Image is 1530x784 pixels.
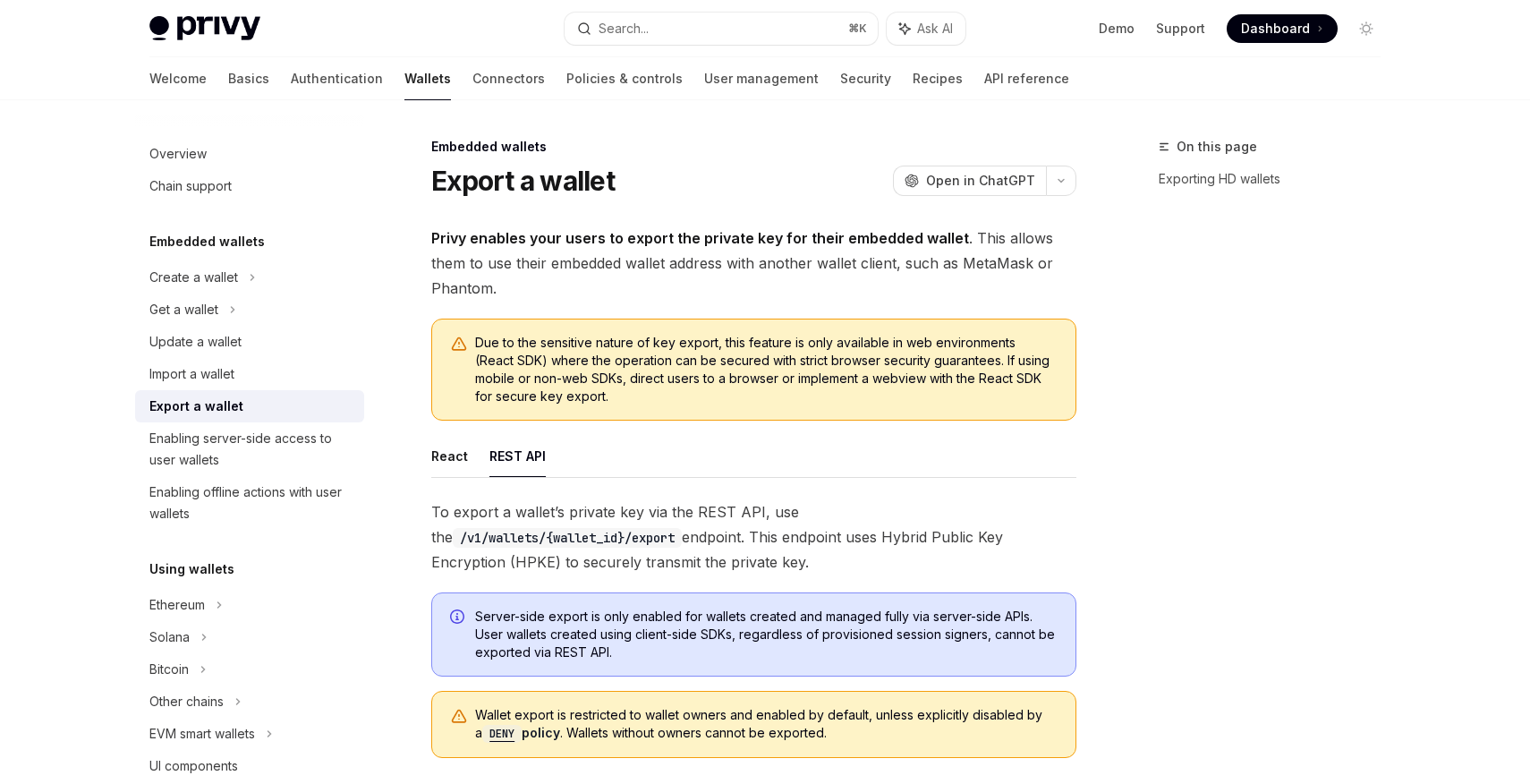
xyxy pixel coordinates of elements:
a: Wallets [404,57,451,100]
h1: Export a wallet [431,165,615,197]
button: Ask AI [887,13,965,45]
a: Demo [1099,20,1135,38]
div: Export a wallet [149,396,243,417]
code: DENY [482,725,522,743]
a: Exporting HD wallets [1159,165,1395,193]
span: Dashboard [1241,20,1310,38]
button: Open in ChatGPT [893,166,1046,196]
div: Create a wallet [149,267,238,288]
a: API reference [984,57,1069,100]
span: . This allows them to use their embedded wallet address with another wallet client, such as MetaM... [431,226,1076,301]
button: Toggle dark mode [1352,14,1381,43]
button: REST API [489,435,546,477]
div: EVM smart wallets [149,723,255,745]
div: Enabling server-side access to user wallets [149,428,353,471]
div: Import a wallet [149,363,234,385]
a: Dashboard [1227,14,1338,43]
button: Search...⌘K [565,13,878,45]
span: Ask AI [917,20,953,38]
svg: Warning [450,336,468,354]
div: Get a wallet [149,299,218,320]
img: light logo [149,16,260,41]
div: Overview [149,143,207,165]
a: Policies & controls [566,57,683,100]
a: Import a wallet [135,358,364,390]
div: Bitcoin [149,659,189,680]
div: Other chains [149,691,224,712]
div: Chain support [149,175,232,197]
span: Open in ChatGPT [926,172,1035,190]
div: Ethereum [149,594,205,616]
div: UI components [149,755,238,777]
a: UI components [135,750,364,782]
svg: Warning [450,708,468,726]
a: Support [1156,20,1205,38]
a: Authentication [291,57,383,100]
span: ⌘ K [848,21,867,36]
a: Recipes [913,57,963,100]
a: Enabling offline actions with user wallets [135,476,364,530]
code: /v1/wallets/{wallet_id}/export [453,528,682,548]
h5: Embedded wallets [149,231,265,252]
div: Enabling offline actions with user wallets [149,481,353,524]
div: Search... [599,18,649,39]
div: Solana [149,626,190,648]
span: Server-side export is only enabled for wallets created and managed fully via server-side APIs. Us... [475,608,1058,661]
a: Connectors [472,57,545,100]
a: Enabling server-side access to user wallets [135,422,364,476]
a: Export a wallet [135,390,364,422]
div: Update a wallet [149,331,242,353]
a: Basics [228,57,269,100]
a: Chain support [135,170,364,202]
h5: Using wallets [149,558,234,580]
span: Wallet export is restricted to wallet owners and enabled by default, unless explicitly disabled b... [475,706,1058,743]
span: To export a wallet’s private key via the REST API, use the endpoint. This endpoint uses Hybrid Pu... [431,499,1076,575]
a: Welcome [149,57,207,100]
div: Embedded wallets [431,138,1076,156]
span: On this page [1177,136,1257,158]
a: DENYpolicy [482,725,560,740]
a: Security [840,57,891,100]
strong: Privy enables your users to export the private key for their embedded wallet [431,229,969,247]
span: Due to the sensitive nature of key export, this feature is only available in web environments (Re... [475,334,1058,405]
svg: Info [450,609,468,627]
a: User management [704,57,819,100]
a: Overview [135,138,364,170]
button: React [431,435,468,477]
a: Update a wallet [135,326,364,358]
